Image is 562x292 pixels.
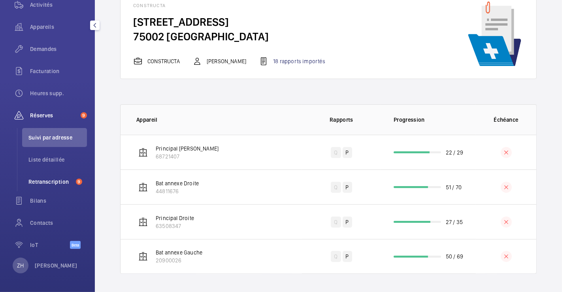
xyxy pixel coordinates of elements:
[331,251,341,262] div: Q
[133,57,180,66] div: CONSTRUCTA
[30,1,87,9] span: Activités
[35,262,77,269] p: [PERSON_NAME]
[156,187,199,195] p: 44811676
[28,156,87,164] span: Liste détaillée
[156,214,194,222] p: Principal Droite
[70,241,81,249] span: Beta
[192,57,246,66] div: [PERSON_NAME]
[394,116,476,124] p: Progression
[156,256,202,264] p: 20900026
[30,111,77,119] span: Réserves
[331,217,341,228] div: Q
[30,219,87,227] span: Contacts
[28,178,73,186] span: Retranscription
[30,89,87,97] span: Heures supp.
[138,217,148,227] img: elevator.svg
[343,217,352,228] div: P
[30,241,70,249] span: IoT
[343,147,352,158] div: P
[156,179,199,187] p: Bat annexe Droite
[138,252,148,261] img: elevator.svg
[156,222,194,230] p: 63508347
[156,145,219,153] p: Principal [PERSON_NAME]
[156,249,202,256] p: Bat annexe Gauche
[30,197,87,205] span: Bilans
[331,147,341,158] div: Q
[138,148,148,157] img: elevator.svg
[133,15,338,44] h4: [STREET_ADDRESS] 75002 [GEOGRAPHIC_DATA]
[138,183,148,192] img: elevator.svg
[30,67,87,75] span: Facturation
[446,252,463,260] p: 50 / 69
[481,116,531,124] p: Échéance
[156,153,219,160] p: 68721407
[81,112,87,119] span: 9
[30,23,87,31] span: Appareils
[259,57,325,66] div: 18 rapports importés
[28,134,87,141] span: Suivi par adresse
[76,179,82,185] span: 9
[133,3,338,15] h4: CONSTRUCTA
[30,45,87,53] span: Demandes
[343,251,352,262] div: P
[343,182,352,193] div: P
[446,218,463,226] p: 27 / 35
[446,183,462,191] p: 51 / 70
[446,149,463,156] p: 22 / 29
[17,262,24,269] p: ZH
[331,182,341,193] div: Q
[136,116,302,124] p: Appareil
[307,116,375,124] p: Rapports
